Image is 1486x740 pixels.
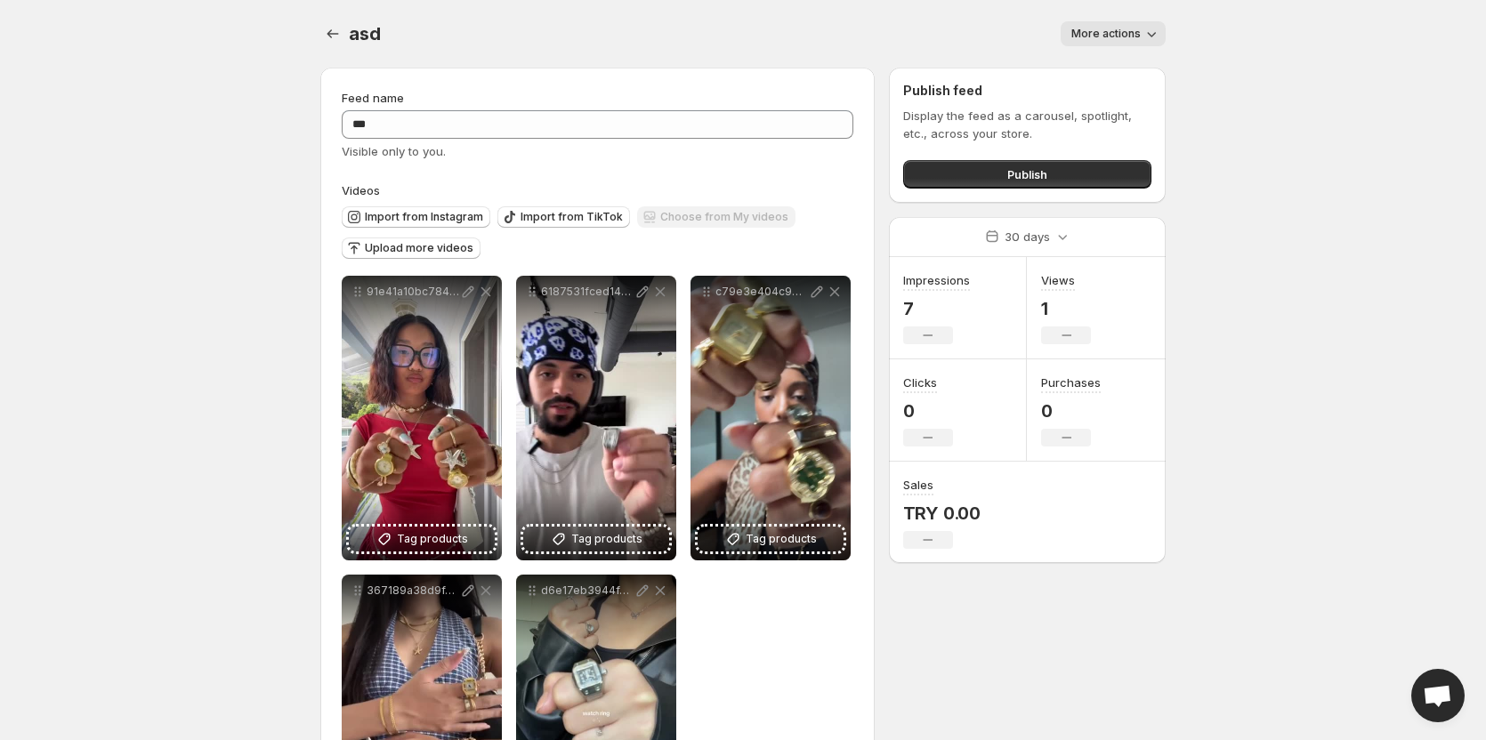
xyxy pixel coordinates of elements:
p: c79e3e404c924ab6b5ed579011736284HD-1080p-72Mbps-54793259 [715,285,808,299]
button: Upload more videos [342,237,481,259]
span: More actions [1071,27,1141,41]
h3: Impressions [903,271,970,289]
span: Import from Instagram [365,210,483,224]
button: Publish [903,160,1151,189]
button: Import from Instagram [342,206,490,228]
span: asd [349,23,380,44]
div: 91e41a10bc784b1782ab9e5435ac4b6bHD-720p-16Mbps-51384581Tag products [342,276,502,560]
div: 6187531fced14dadb0f15bab8c94e719HD-720p-16Mbps-51384578Tag products [516,276,676,560]
span: Import from TikTok [521,210,623,224]
span: Visible only to you. [342,144,446,158]
p: 6187531fced14dadb0f15bab8c94e719HD-720p-16Mbps-51384578 [541,285,634,299]
h3: Views [1041,271,1075,289]
p: 91e41a10bc784b1782ab9e5435ac4b6bHD-720p-16Mbps-51384581 [367,285,459,299]
h3: Purchases [1041,374,1101,391]
span: Feed name [342,91,404,105]
p: 0 [903,400,953,422]
span: Upload more videos [365,241,473,255]
span: Publish [1007,165,1047,183]
h2: Publish feed [903,82,1151,100]
div: Open chat [1411,669,1465,722]
p: 1 [1041,298,1091,319]
p: 367189a38d9f4778b81f18a7875c3f8eHD-720p-16Mbps-51384580 [367,583,459,598]
span: Tag products [746,530,817,548]
div: c79e3e404c924ab6b5ed579011736284HD-1080p-72Mbps-54793259Tag products [691,276,851,560]
button: Tag products [523,527,669,551]
button: More actions [1061,21,1166,46]
h3: Clicks [903,374,937,391]
p: Display the feed as a carousel, spotlight, etc., across your store. [903,107,1151,142]
p: TRY 0.00 [903,503,981,524]
p: 7 [903,298,970,319]
p: d6e17eb3944f4c6093288ba5e04df430HD-720p-16Mbps-51384579 [541,583,634,598]
span: Tag products [397,530,468,548]
button: Import from TikTok [497,206,630,228]
span: Tag products [571,530,642,548]
h3: Sales [903,476,933,494]
span: Videos [342,183,380,197]
button: Tag products [698,527,844,551]
button: Tag products [349,527,495,551]
p: 0 [1041,400,1101,422]
p: 30 days [1005,228,1050,245]
button: Settings [320,21,345,46]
